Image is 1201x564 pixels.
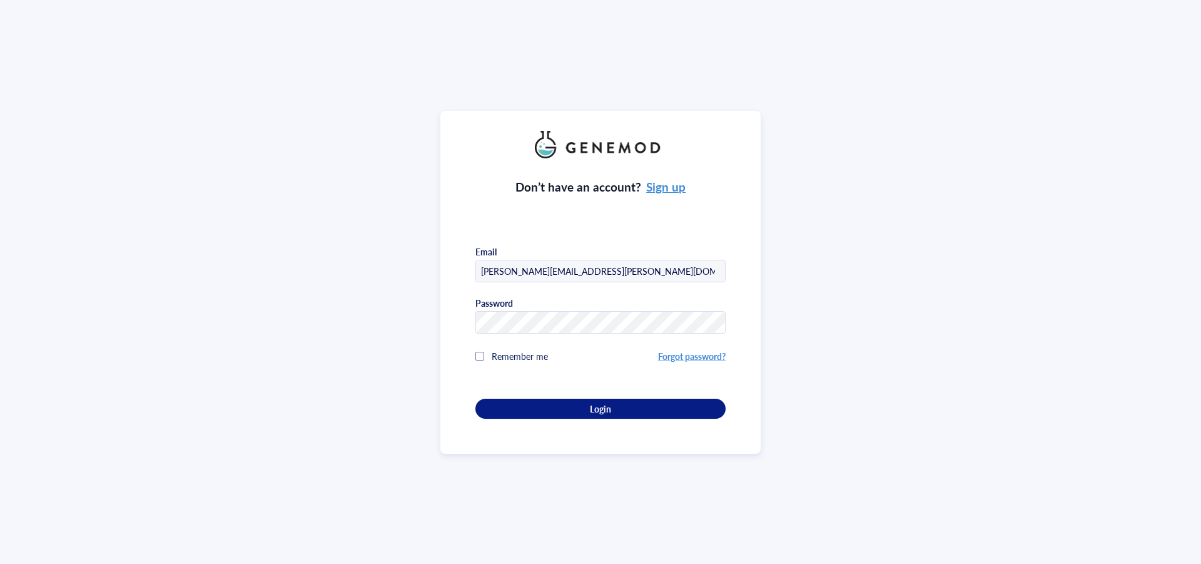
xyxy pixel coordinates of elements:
a: Sign up [646,178,686,195]
button: Login [475,399,726,419]
a: Forgot password? [658,350,726,362]
div: Don’t have an account? [515,178,686,196]
div: Email [475,246,497,257]
img: genemod_logo_light-BcqUzbGq.png [535,131,666,158]
div: Password [475,297,513,309]
span: Remember me [492,350,548,362]
span: Login [590,403,611,414]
